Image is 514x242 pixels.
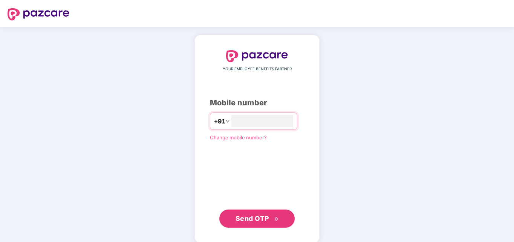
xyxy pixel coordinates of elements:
[223,66,292,72] span: YOUR EMPLOYEE BENEFITS PARTNER
[236,214,269,222] span: Send OTP
[8,8,69,20] img: logo
[226,50,288,62] img: logo
[210,97,304,109] div: Mobile number
[274,217,279,222] span: double-right
[210,134,267,140] a: Change mobile number?
[214,117,225,126] span: +91
[225,119,230,123] span: down
[219,210,295,228] button: Send OTPdouble-right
